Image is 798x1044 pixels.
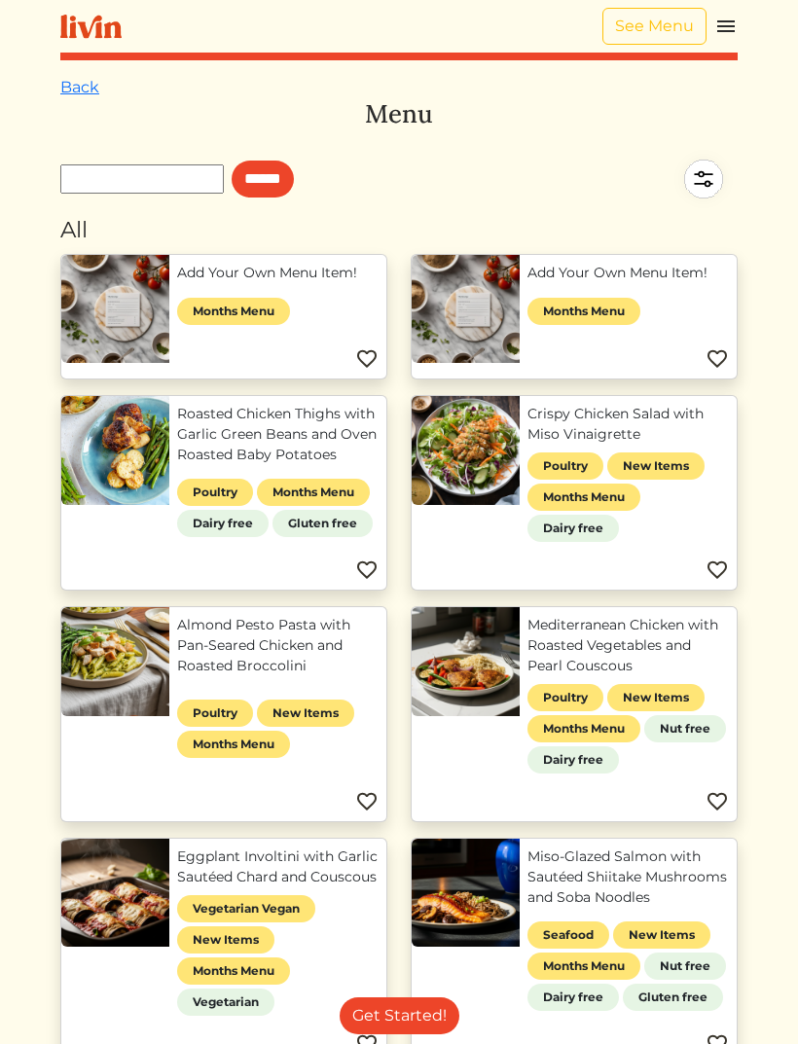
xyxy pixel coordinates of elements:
a: Miso-Glazed Salmon with Sautéed Shiitake Mushrooms and Soba Noodles [527,846,729,908]
a: See Menu [602,8,707,45]
a: Mediterranean Chicken with Roasted Vegetables and Pearl Couscous [527,615,729,676]
h3: Menu [60,99,738,129]
img: Favorite menu item [706,558,729,582]
img: menu_hamburger-cb6d353cf0ecd9f46ceae1c99ecbeb4a00e71ca567a856bd81f57e9d8c17bb26.svg [714,15,738,38]
a: Crispy Chicken Salad with Miso Vinaigrette [527,404,729,445]
a: Roasted Chicken Thighs with Garlic Green Beans and Oven Roasted Baby Potatoes [177,404,379,465]
img: Favorite menu item [355,790,379,813]
img: filter-5a7d962c2457a2d01fc3f3b070ac7679cf81506dd4bc827d76cf1eb68fb85cd7.svg [670,145,738,213]
img: Favorite menu item [706,790,729,813]
a: Almond Pesto Pasta with Pan-Seared Chicken and Roasted Broccolini [177,615,379,676]
a: Get Started! [340,997,459,1034]
a: Eggplant Involtini with Garlic Sautéed Chard and Couscous [177,846,379,887]
div: All [60,213,738,246]
a: Add Your Own Menu Item! [177,263,379,283]
img: Favorite menu item [355,558,379,582]
a: Add Your Own Menu Item! [527,263,729,283]
img: Favorite menu item [706,347,729,371]
img: livin-logo-a0d97d1a881af30f6274990eb6222085a2533c92bbd1e4f22c21b4f0d0e3210c.svg [60,15,122,39]
img: Favorite menu item [355,347,379,371]
a: Back [60,78,99,96]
